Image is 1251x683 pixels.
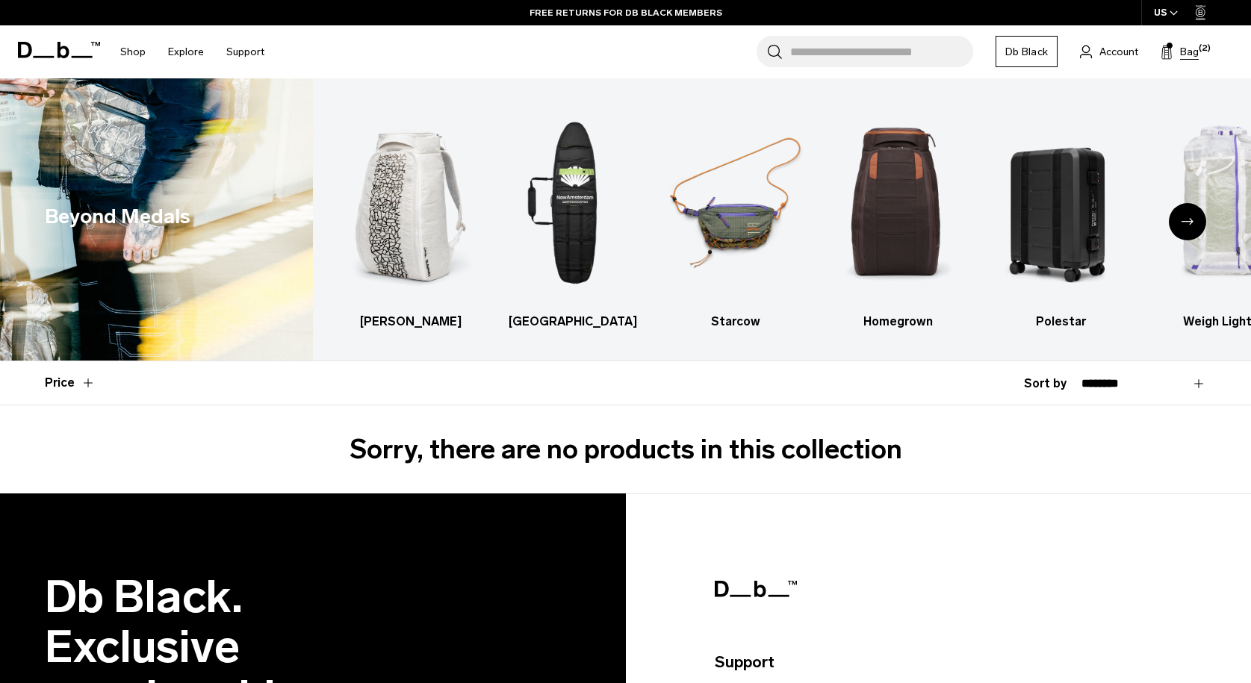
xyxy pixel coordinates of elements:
[168,25,204,78] a: Explore
[343,101,479,331] a: Db [PERSON_NAME]
[830,101,966,331] a: Db Homegrown
[993,101,1129,331] a: Db Polestar
[109,25,276,78] nav: Main Navigation
[226,25,264,78] a: Support
[668,101,804,305] img: Db
[830,101,966,331] li: 4 / 6
[1080,43,1138,60] a: Account
[343,313,479,331] h3: [PERSON_NAME]
[505,101,642,331] li: 2 / 6
[505,101,642,305] img: Db
[996,36,1058,67] a: Db Black
[120,25,146,78] a: Shop
[993,313,1129,331] h3: Polestar
[1180,44,1199,60] span: Bag
[993,101,1129,305] img: Db
[505,101,642,331] a: Db [GEOGRAPHIC_DATA]
[1169,203,1206,240] div: Next slide
[830,101,966,305] img: Db
[45,361,96,405] button: Toggle Price
[993,101,1129,331] li: 5 / 6
[830,313,966,331] h3: Homegrown
[45,202,190,232] h1: Beyond Medals
[530,6,722,19] a: FREE RETURNS FOR DB BLACK MEMBERS
[668,101,804,331] a: Db Starcow
[715,650,1199,674] p: Support
[1199,43,1211,55] span: (2)
[668,101,804,331] li: 3 / 6
[505,313,642,331] h3: [GEOGRAPHIC_DATA]
[668,313,804,331] h3: Starcow
[1099,44,1138,60] span: Account
[343,101,479,331] li: 1 / 6
[1161,43,1199,60] button: Bag (2)
[343,101,479,305] img: Db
